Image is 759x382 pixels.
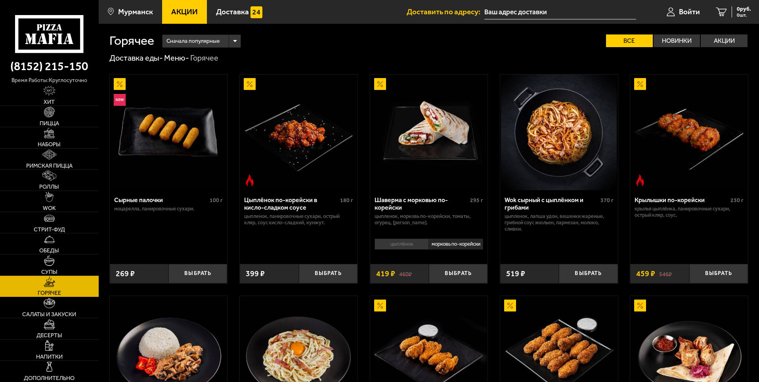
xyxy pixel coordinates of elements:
img: Акционный [634,300,646,311]
span: Супы [41,269,57,275]
span: 180 г [340,197,353,204]
img: Акционный [374,78,386,90]
img: Цыплёнок по-корейски в кисло-сладком соусе [241,74,356,190]
a: Wok сырный с цыплёнком и грибами [500,74,618,190]
div: Цыплёнок по-корейски в кисло-сладком соусе [244,196,338,211]
p: цыпленок, лапша удон, вешенки жареные, грибной соус Жюльен, пармезан, молоко, сливки. [505,213,614,232]
span: Войти [679,8,700,15]
a: АкционныйОстрое блюдоЦыплёнок по-корейски в кисло-сладком соусе [240,74,358,190]
span: Римская пицца [26,163,73,168]
a: АкционныйОстрое блюдоКрылышки по-корейски [630,74,748,190]
img: Новинка [114,94,126,106]
span: Роллы [39,184,59,189]
span: 0 шт. [737,13,751,17]
img: Крылышки по-корейски [631,74,747,190]
div: Сырные палочки [114,196,208,204]
span: Салаты и закуски [22,311,76,317]
p: цыпленок, морковь по-корейски, томаты, огурец, [PERSON_NAME]. [375,213,484,226]
span: 100 г [210,197,223,204]
label: Акции [701,34,748,47]
button: Выбрать [689,264,748,283]
img: Акционный [244,78,256,90]
span: Доставить по адресу: [407,8,484,15]
span: Обеды [39,248,59,253]
img: Акционный [504,300,516,311]
span: 459 ₽ [636,270,655,278]
img: Акционный [374,300,386,311]
div: 0 [370,236,488,258]
span: 519 ₽ [506,270,525,278]
img: Сырные палочки [111,74,226,190]
span: Пицца [40,120,59,126]
img: Wok сырный с цыплёнком и грибами [501,74,617,190]
button: Выбрать [168,264,227,283]
button: Выбрать [559,264,618,283]
img: 15daf4d41897b9f0e9f617042186c801.svg [250,6,262,18]
img: Острое блюдо [634,174,646,186]
li: цыплёнок [375,239,429,250]
span: 0 руб. [737,6,751,12]
span: Десерты [36,332,62,338]
div: Горячее [190,53,218,63]
div: Крылышки по-корейски [635,196,728,204]
a: Доставка еды- [109,53,163,63]
a: АкционныйНовинкаСырные палочки [110,74,228,190]
span: Дополнительно [24,375,75,381]
p: цыпленок, панировочные сухари, острый кляр, Соус кисло-сладкий, кунжут. [244,213,353,226]
li: морковь по-корейски [428,239,483,250]
span: 419 ₽ [376,270,395,278]
img: Острое блюдо [244,174,256,186]
button: Выбрать [299,264,358,283]
img: Акционный [114,78,126,90]
span: Наборы [38,141,61,147]
button: Выбрать [429,264,488,283]
h1: Горячее [109,34,154,47]
input: Ваш адрес доставки [484,5,636,19]
span: Сначала популярные [166,34,220,49]
span: Доставка [216,8,249,15]
s: 460 ₽ [399,270,412,278]
span: 269 ₽ [116,270,135,278]
div: Wok сырный с цыплёнком и грибами [505,196,598,211]
a: Меню- [164,53,189,63]
s: 546 ₽ [659,270,672,278]
span: Стрит-фуд [34,227,65,232]
a: АкционныйШаверма с морковью по-корейски [370,74,488,190]
span: 295 г [470,197,483,204]
p: моцарелла, панировочные сухари. [114,206,223,212]
p: крылья цыплёнка, панировочные сухари, острый кляр, соус. [635,206,744,218]
span: Акции [171,8,198,15]
span: 370 г [600,197,614,204]
label: Все [606,34,653,47]
img: Шаверма с морковью по-корейски [371,74,487,190]
span: WOK [43,205,56,211]
span: Хит [44,99,55,105]
span: 399 ₽ [246,270,265,278]
span: 230 г [730,197,744,204]
label: Новинки [654,34,700,47]
span: Напитки [36,354,63,359]
img: Акционный [634,78,646,90]
span: Мурманск [118,8,153,15]
div: Шаверма с морковью по-корейски [375,196,468,211]
span: Горячее [38,290,61,296]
